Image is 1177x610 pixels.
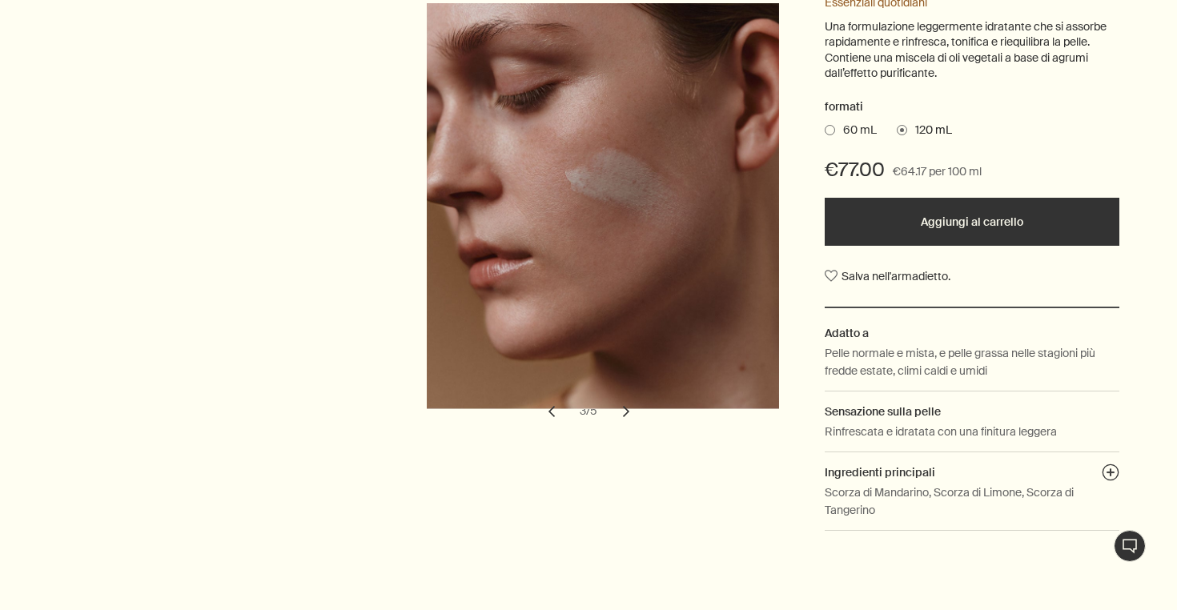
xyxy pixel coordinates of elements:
[432,34,784,378] img: Back of Mandarin Facial Hydrating Cream in amber glass jar
[825,423,1057,440] p: Rinfrescata e idratata con una finitura leggera
[609,394,644,429] button: next slide
[825,157,885,183] span: €77.00
[907,122,952,138] span: 120 mL
[893,163,982,182] span: €64.17 per 100 ml
[392,3,785,429] div: Mandarin Facial Hydrating Cream
[825,403,1119,420] h2: Sensazione sulla pelle
[825,324,1119,342] h2: Adatto a
[825,344,1119,380] p: Pelle normale e mista, e pelle grassa nelle stagioni più fredde estate, climi caldi e umidi
[835,122,877,138] span: 60 mL
[1114,530,1146,562] button: Live Assistance
[825,98,1119,117] h2: formati
[825,484,1119,520] p: Scorza di Mandarino, Scorza di Limone, Scorza di Tangerino
[825,262,950,291] button: Salva nell'armadietto.
[1102,464,1119,486] button: Ingredienti principali
[825,198,1119,246] button: Aggiungi al carrello - €77.00
[825,465,935,480] span: Ingredienti principali
[825,19,1119,82] p: Una formulazione leggermente idratante che si assorbe rapidamente e rinfresca, tonifica e riequil...
[534,394,569,429] button: previous slide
